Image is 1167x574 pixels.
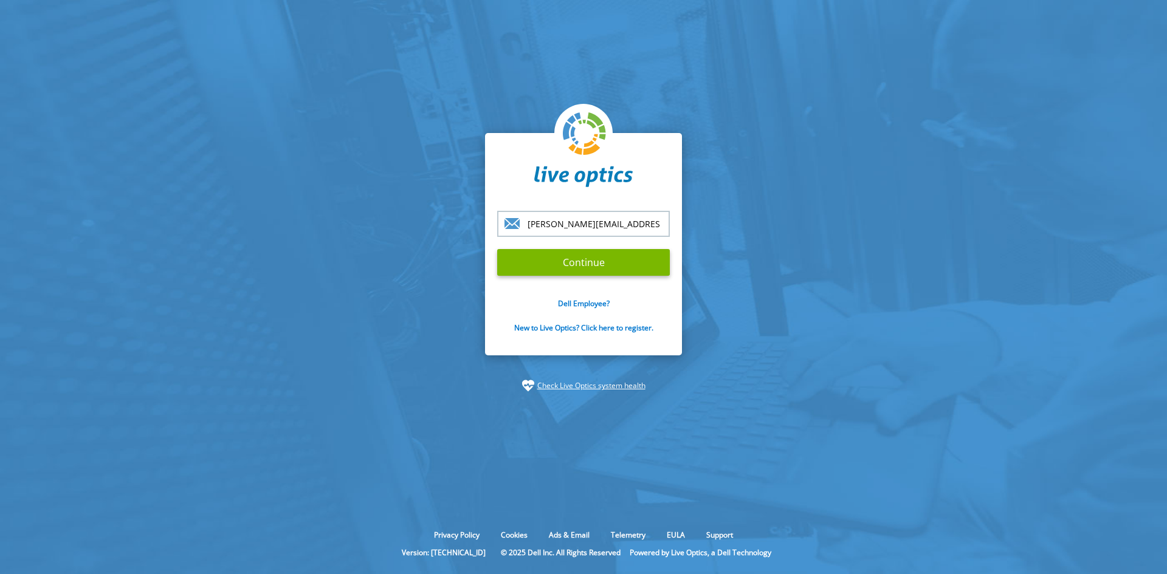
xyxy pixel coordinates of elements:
a: Cookies [492,530,537,540]
img: status-check-icon.svg [522,380,534,392]
a: Check Live Optics system health [537,380,645,392]
a: Privacy Policy [425,530,489,540]
input: Continue [497,249,670,276]
li: Version: [TECHNICAL_ID] [396,547,492,558]
li: © 2025 Dell Inc. All Rights Reserved [495,547,627,558]
a: Ads & Email [540,530,599,540]
a: Telemetry [602,530,655,540]
a: Dell Employee? [558,298,610,309]
a: Support [697,530,742,540]
input: email@address.com [497,211,670,237]
a: EULA [658,530,694,540]
img: liveoptics-word.svg [534,166,633,188]
li: Powered by Live Optics, a Dell Technology [630,547,771,558]
img: liveoptics-logo.svg [563,112,607,156]
a: New to Live Optics? Click here to register. [514,323,653,333]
